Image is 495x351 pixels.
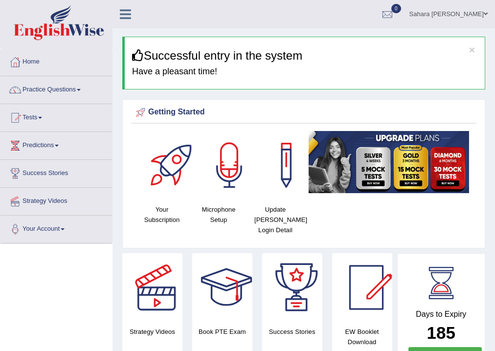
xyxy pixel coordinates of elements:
a: Strategy Videos [0,188,112,212]
a: Predictions [0,132,112,156]
h4: Book PTE Exam [192,327,252,337]
span: 0 [391,4,401,13]
a: Practice Questions [0,76,112,101]
img: small5.jpg [309,131,469,193]
button: × [469,44,475,55]
div: Getting Started [134,105,474,120]
h4: EW Booklet Download [332,327,392,347]
a: Success Stories [0,160,112,184]
h4: Success Stories [262,327,322,337]
h4: Days to Expiry [408,310,474,319]
b: 185 [427,323,455,342]
h4: Update [PERSON_NAME] Login Detail [252,204,299,235]
h4: Strategy Videos [122,327,182,337]
h4: Microphone Setup [195,204,242,225]
h4: Your Subscription [138,204,185,225]
h4: Have a pleasant time! [132,67,477,77]
a: Your Account [0,216,112,240]
h3: Successful entry in the system [132,49,477,62]
a: Tests [0,104,112,129]
a: Home [0,48,112,73]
